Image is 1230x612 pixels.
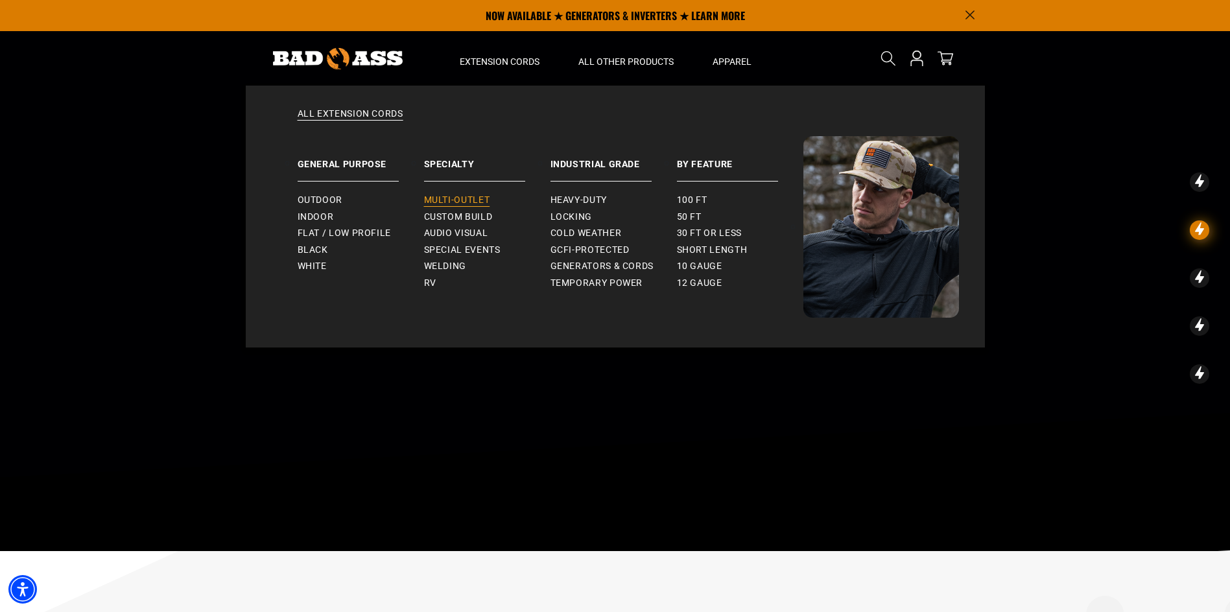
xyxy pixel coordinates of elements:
a: Locking [550,209,677,226]
summary: All Other Products [559,31,693,86]
a: Heavy-Duty [550,192,677,209]
span: Outdoor [298,194,342,206]
span: 100 ft [677,194,707,206]
span: White [298,261,327,272]
span: Extension Cords [460,56,539,67]
span: Indoor [298,211,334,223]
span: Audio Visual [424,228,488,239]
a: White [298,258,424,275]
a: Custom Build [424,209,550,226]
span: GCFI-Protected [550,244,630,256]
summary: Apparel [693,31,771,86]
span: Welding [424,261,466,272]
a: 30 ft or less [677,225,803,242]
a: Open this option [906,31,927,86]
a: 10 gauge [677,258,803,275]
span: Custom Build [424,211,493,223]
span: 12 gauge [677,277,722,289]
a: Welding [424,258,550,275]
a: Cold Weather [550,225,677,242]
span: Apparel [713,56,751,67]
a: Temporary Power [550,275,677,292]
a: Indoor [298,209,424,226]
summary: Extension Cords [440,31,559,86]
img: Bad Ass Extension Cords [273,48,403,69]
a: Generators & Cords [550,258,677,275]
div: Accessibility Menu [8,575,37,604]
a: Short Length [677,242,803,259]
span: 50 ft [677,211,702,223]
a: cart [935,51,956,66]
a: Multi-Outlet [424,192,550,209]
a: General Purpose [298,136,424,182]
summary: Search [878,48,899,69]
a: By Feature [677,136,803,182]
img: Bad Ass Extension Cords [803,136,959,318]
a: GCFI-Protected [550,242,677,259]
a: 12 gauge [677,275,803,292]
span: Black [298,244,328,256]
span: Flat / Low Profile [298,228,392,239]
span: Special Events [424,244,501,256]
span: All Other Products [578,56,674,67]
a: RV [424,275,550,292]
span: Multi-Outlet [424,194,490,206]
a: Specialty [424,136,550,182]
span: Generators & Cords [550,261,654,272]
span: Short Length [677,244,748,256]
a: 100 ft [677,192,803,209]
span: Heavy-Duty [550,194,607,206]
span: Cold Weather [550,228,622,239]
a: Flat / Low Profile [298,225,424,242]
a: Outdoor [298,192,424,209]
a: Black [298,242,424,259]
span: RV [424,277,436,289]
span: 10 gauge [677,261,722,272]
a: Special Events [424,242,550,259]
a: 50 ft [677,209,803,226]
span: Temporary Power [550,277,643,289]
a: All Extension Cords [272,108,959,136]
span: 30 ft or less [677,228,742,239]
a: Industrial Grade [550,136,677,182]
a: Audio Visual [424,225,550,242]
span: Locking [550,211,592,223]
